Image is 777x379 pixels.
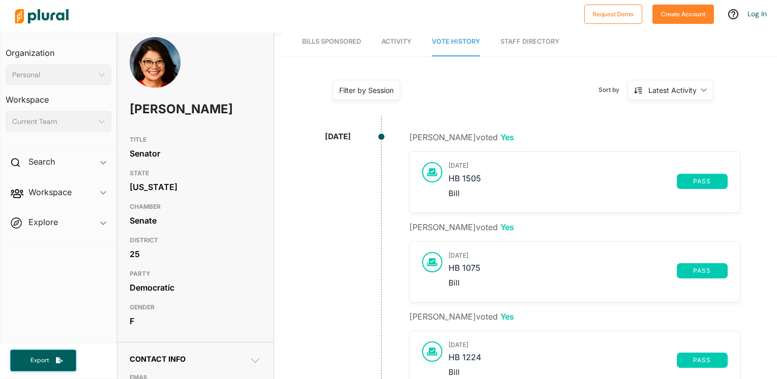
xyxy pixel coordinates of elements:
[500,132,514,142] span: Yes
[339,85,394,96] div: Filter by Session
[683,357,722,363] span: pass
[409,132,514,142] span: [PERSON_NAME] voted
[130,37,181,113] img: Headshot of Karina Villa
[302,27,361,56] a: Bills Sponsored
[449,263,677,278] a: HB 1075
[449,278,728,288] div: Bill
[449,252,728,259] h3: [DATE]
[130,268,262,280] h3: PARTY
[432,38,480,45] span: Vote History
[130,313,262,329] div: F
[652,5,714,24] button: Create Account
[10,350,76,371] button: Export
[130,280,262,295] div: Democratic
[6,38,111,60] h3: Organization
[683,268,722,274] span: pass
[652,8,714,19] a: Create Account
[130,146,262,161] div: Senator
[130,246,262,262] div: 25
[130,201,262,213] h3: CHAMBER
[130,301,262,313] h3: GENDER
[6,85,111,107] h3: Workspace
[500,311,514,322] span: Yes
[130,94,209,124] h1: [PERSON_NAME]
[449,162,728,169] h3: [DATE]
[130,234,262,246] h3: DISTRICT
[23,356,56,365] span: Export
[130,213,262,228] div: Senate
[500,27,559,56] a: Staff Directory
[683,178,722,184] span: pass
[584,8,642,19] a: Request Demo
[130,179,262,195] div: [US_STATE]
[648,85,697,96] div: Latest Activity
[325,131,351,143] div: [DATE]
[449,341,728,349] h3: [DATE]
[449,174,677,189] a: HB 1505
[28,156,55,167] h2: Search
[12,116,95,127] div: Current Team
[748,9,767,18] a: Log In
[409,311,514,322] span: [PERSON_NAME] voted
[130,134,262,146] h3: TITLE
[12,70,95,80] div: Personal
[381,38,411,45] span: Activity
[302,38,361,45] span: Bills Sponsored
[599,85,627,94] span: Sort by
[130,355,186,363] span: Contact Info
[381,27,411,56] a: Activity
[584,5,642,24] button: Request Demo
[449,368,728,377] div: Bill
[130,167,262,179] h3: STATE
[449,353,677,368] a: HB 1224
[409,222,514,232] span: [PERSON_NAME] voted
[500,222,514,232] span: Yes
[432,27,480,56] a: Vote History
[449,189,728,198] div: Bill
